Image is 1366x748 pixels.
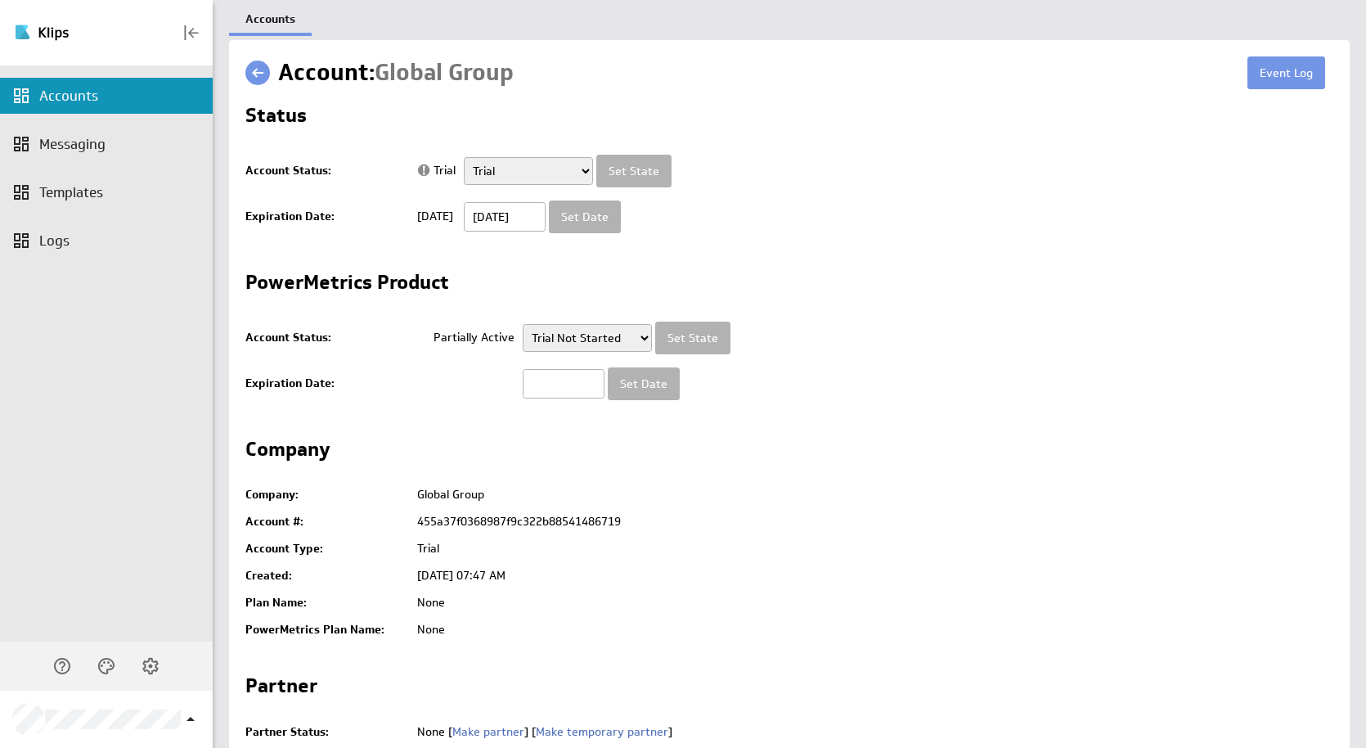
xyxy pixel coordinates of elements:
td: Expiration Date: [245,361,409,407]
input: Set Date [608,367,680,400]
td: Account Type: [245,535,409,562]
td: Expiration Date: [245,194,409,240]
td: Global Group [409,481,1333,508]
svg: Themes [97,656,116,676]
div: Themes [92,652,120,680]
td: Account #: [245,508,409,535]
td: PowerMetrics Plan Name: [245,616,409,643]
td: [DATE] 07:47 AM [409,562,1333,589]
td: Created: [245,562,409,589]
div: Logs [39,232,209,250]
h2: Status [245,106,307,132]
img: Klipfolio klips logo [14,20,128,46]
div: Messaging [39,135,209,153]
a: Make temporary partner [536,724,668,739]
td: None [ ] [ ] [409,719,732,746]
div: Account and settings [137,652,164,680]
td: Partially Active [409,315,514,361]
td: 455a37f0368987f9c322b88541486719 [409,508,1333,535]
td: Trial [409,535,1333,562]
div: Templates [39,183,209,201]
td: None [409,616,1333,643]
input: Set State [596,155,672,187]
input: Set State [655,322,730,354]
div: Accounts [39,87,209,105]
td: Account Status: [245,148,409,194]
td: Plan Name: [245,589,409,616]
span: Global Group [375,57,514,88]
h2: PowerMetrics Product [245,273,449,299]
h2: Partner [245,676,317,702]
td: Company: [245,481,409,508]
td: None [409,589,1333,616]
h1: Account: [278,56,514,89]
div: Help [48,652,76,680]
input: Set Date [549,201,621,233]
h2: Company [245,439,330,466]
td: [DATE] [409,194,456,240]
td: Trial [409,148,456,194]
td: Partner Status: [245,719,409,746]
div: Go to Dashboards [14,20,128,46]
svg: Account and settings [141,656,160,676]
div: Collapse [177,19,205,47]
a: Make partner [452,724,524,739]
a: Event Log [1247,56,1325,89]
td: Account Status: [245,315,409,361]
